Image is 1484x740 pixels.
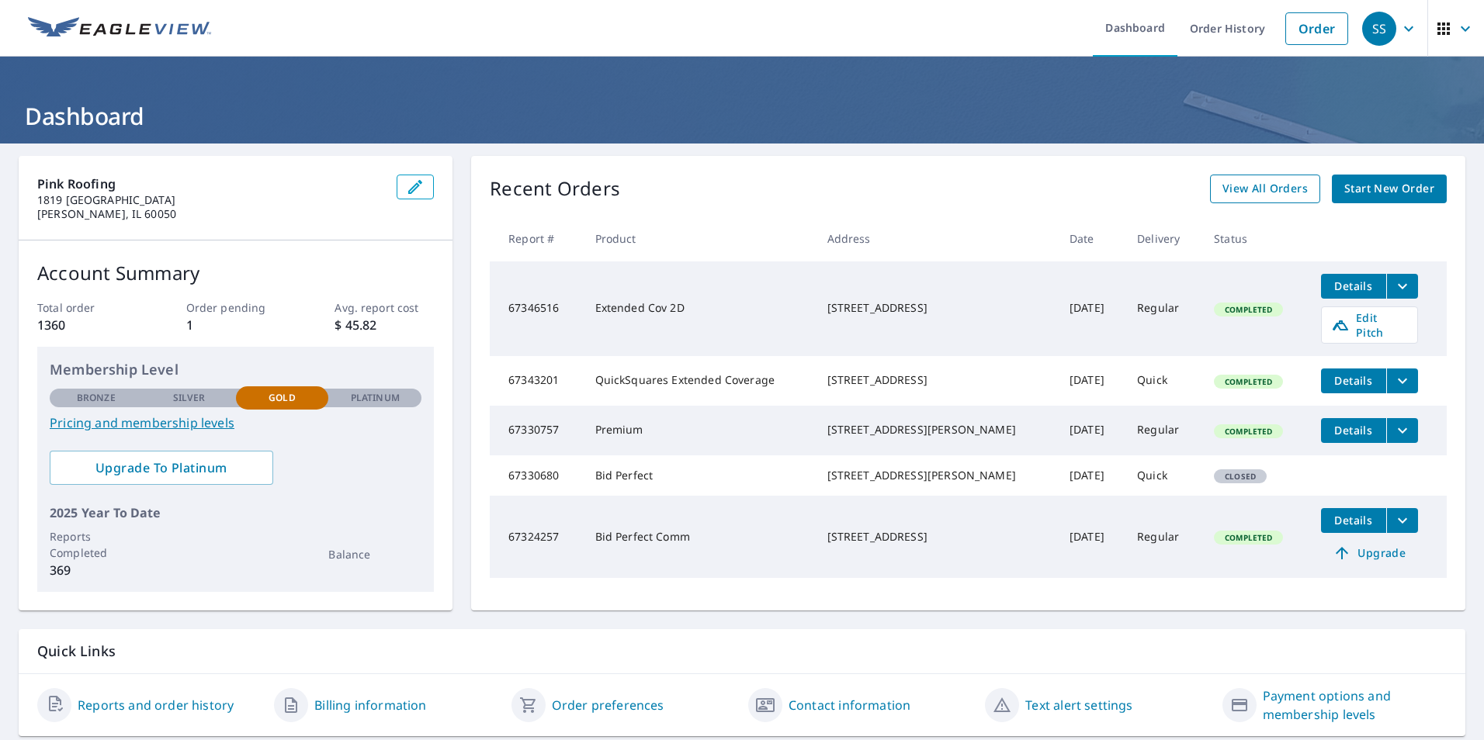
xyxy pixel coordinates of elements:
span: Completed [1215,532,1281,543]
a: Reports and order history [78,696,234,714]
td: 67343201 [490,356,582,406]
th: Status [1201,216,1309,261]
td: Extended Cov 2D [583,261,815,356]
div: SS [1362,12,1396,46]
a: Upgrade To Platinum [50,451,273,485]
td: [DATE] [1057,496,1125,578]
th: Address [815,216,1057,261]
td: 67346516 [490,261,582,356]
p: [PERSON_NAME], IL 60050 [37,207,384,221]
span: Completed [1215,376,1281,387]
p: Gold [269,391,295,405]
p: Membership Level [50,359,421,380]
span: Completed [1215,304,1281,315]
td: 67330680 [490,455,582,496]
a: Edit Pitch [1321,306,1418,344]
p: Recent Orders [490,175,620,203]
span: View All Orders [1222,179,1308,199]
button: filesDropdownBtn-67346516 [1386,274,1418,299]
p: Reports Completed [50,528,143,561]
p: Balance [328,546,421,562]
td: Quick [1125,356,1201,406]
span: Upgrade To Platinum [62,459,261,476]
h1: Dashboard [19,100,1465,132]
p: Bronze [77,391,116,405]
th: Date [1057,216,1125,261]
p: 369 [50,561,143,579]
span: Closed [1215,471,1265,482]
button: detailsBtn-67343201 [1321,368,1386,393]
p: Quick Links [37,641,1447,661]
span: Start New Order [1344,179,1434,199]
a: Text alert settings [1025,696,1132,714]
span: Upgrade [1330,544,1409,562]
td: 67330757 [490,406,582,455]
td: Regular [1125,406,1201,455]
button: detailsBtn-67330757 [1321,418,1386,443]
span: Details [1330,278,1377,293]
td: Premium [583,406,815,455]
button: filesDropdownBtn-67330757 [1386,418,1418,443]
p: Platinum [351,391,400,405]
p: $ 45.82 [335,316,434,334]
button: detailsBtn-67346516 [1321,274,1386,299]
td: Quick [1125,455,1201,496]
p: 1 [186,316,286,334]
a: Start New Order [1332,175,1447,203]
img: EV Logo [28,17,211,40]
p: 1819 [GEOGRAPHIC_DATA] [37,193,384,207]
a: Pricing and membership levels [50,413,421,432]
div: [STREET_ADDRESS] [827,529,1045,545]
td: Regular [1125,496,1201,578]
div: [STREET_ADDRESS][PERSON_NAME] [827,422,1045,437]
button: filesDropdownBtn-67324257 [1386,508,1418,533]
button: filesDropdownBtn-67343201 [1386,368,1418,393]
a: Billing information [314,696,426,714]
span: Details [1330,513,1377,527]
td: [DATE] [1057,261,1125,356]
a: Order preferences [552,696,664,714]
p: Avg. report cost [335,299,434,316]
div: [STREET_ADDRESS] [827,372,1045,388]
td: [DATE] [1057,356,1125,406]
span: Edit Pitch [1331,310,1408,340]
a: Upgrade [1321,541,1418,565]
th: Product [583,216,815,261]
th: Report # [490,216,582,261]
p: Account Summary [37,259,434,287]
p: 2025 Year To Date [50,503,421,522]
p: Order pending [186,299,286,316]
p: Silver [173,391,206,405]
td: [DATE] [1057,406,1125,455]
a: Order [1285,12,1348,45]
a: View All Orders [1210,175,1320,203]
td: Bid Perfect Comm [583,496,815,578]
button: detailsBtn-67324257 [1321,508,1386,533]
p: Pink Roofing [37,175,384,193]
span: Completed [1215,426,1281,437]
p: Total order [37,299,137,316]
td: Bid Perfect [583,455,815,496]
div: [STREET_ADDRESS] [827,300,1045,316]
span: Details [1330,423,1377,437]
th: Delivery [1125,216,1201,261]
td: 67324257 [490,496,582,578]
td: QuickSquares Extended Coverage [583,356,815,406]
a: Contact information [789,696,910,714]
span: Details [1330,373,1377,388]
td: Regular [1125,261,1201,356]
p: 1360 [37,316,137,334]
td: [DATE] [1057,455,1125,496]
a: Payment options and membership levels [1263,686,1447,724]
div: [STREET_ADDRESS][PERSON_NAME] [827,468,1045,483]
